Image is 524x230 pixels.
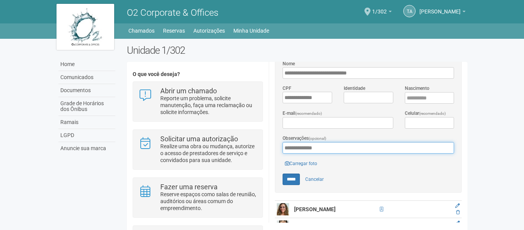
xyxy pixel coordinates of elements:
a: Editar membro [455,220,460,226]
span: (recomendado) [295,111,322,116]
img: user.png [277,203,289,215]
a: TA [403,5,416,17]
strong: Solicitar uma autorização [160,135,238,143]
a: Home [58,58,115,71]
a: Abrir um chamado Reporte um problema, solicite manutenção, faça uma reclamação ou solicite inform... [139,88,257,116]
a: Excluir membro [456,210,460,215]
p: Reporte um problema, solicite manutenção, faça uma reclamação ou solicite informações. [160,95,257,116]
a: Fazer uma reserva Reserve espaços como salas de reunião, auditórios ou áreas comum do empreendime... [139,184,257,212]
label: Identidade [344,85,365,92]
label: Nascimento [405,85,429,92]
label: CPF [283,85,291,92]
img: logo.jpg [57,4,114,50]
strong: Fazer uma reserva [160,183,218,191]
span: O2 Corporate & Offices [127,7,218,18]
a: Documentos [58,84,115,97]
label: Nome [283,60,295,67]
p: Realize uma obra ou mudança, autorize o acesso de prestadores de serviço e convidados para sua un... [160,143,257,164]
span: (recomendado) [419,111,446,116]
a: Comunicados [58,71,115,84]
a: Cancelar [301,174,328,185]
label: Celular [405,110,446,117]
a: Editar membro [455,203,460,208]
strong: [PERSON_NAME] [294,206,336,212]
a: Minha Unidade [233,25,269,36]
span: 1/302 [372,1,387,15]
p: Reserve espaços como salas de reunião, auditórios ou áreas comum do empreendimento. [160,191,257,212]
a: Grade de Horários dos Ônibus [58,97,115,116]
label: E-mail [283,110,322,117]
a: Ramais [58,116,115,129]
label: Observações [283,135,326,142]
a: Autorizações [193,25,225,36]
a: Reservas [163,25,185,36]
span: Thamiris Abdala [419,1,461,15]
a: [PERSON_NAME] [419,10,466,16]
a: Carregar foto [283,159,319,168]
a: Chamados [128,25,155,36]
a: 1/302 [372,10,392,16]
h4: O que você deseja? [133,71,263,77]
a: Anuncie sua marca [58,142,115,155]
strong: Abrir um chamado [160,87,217,95]
h2: Unidade 1/302 [127,45,468,56]
span: (opcional) [309,136,326,141]
a: LGPD [58,129,115,142]
a: Solicitar uma autorização Realize uma obra ou mudança, autorize o acesso de prestadores de serviç... [139,136,257,164]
